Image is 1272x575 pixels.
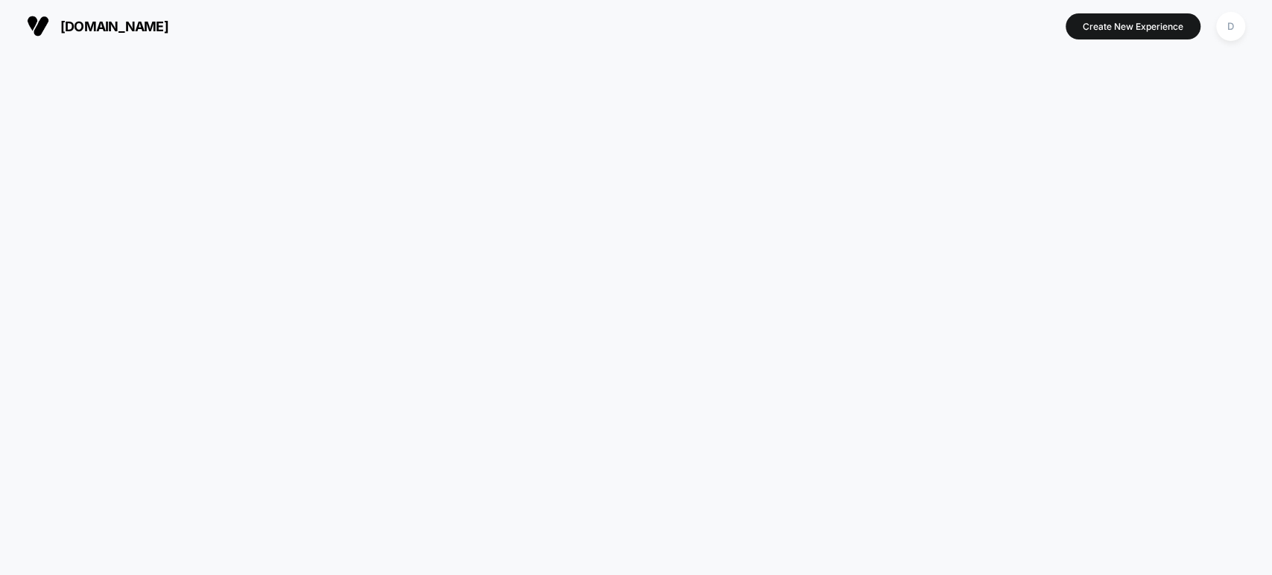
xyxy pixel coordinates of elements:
span: [DOMAIN_NAME] [60,19,168,34]
img: Visually logo [27,15,49,37]
button: Create New Experience [1066,13,1200,39]
div: D [1216,12,1245,41]
button: [DOMAIN_NAME] [22,14,173,38]
button: D [1212,11,1250,42]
